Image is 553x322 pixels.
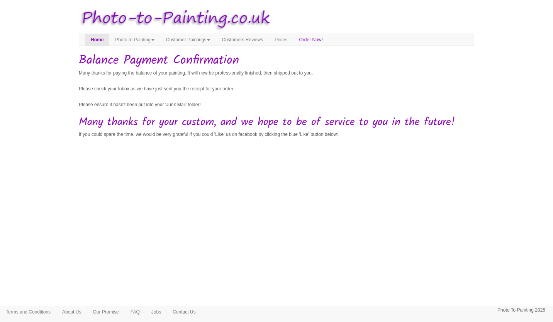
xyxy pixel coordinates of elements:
[85,34,109,46] a: Home
[125,306,146,318] a: FAQ
[56,306,87,318] a: About Us
[146,306,167,318] a: Jobs
[269,34,293,46] a: Prices
[75,4,273,34] img: Photo to Painting
[293,34,329,46] a: Order Now!
[79,101,474,109] p: Please ensure it hasn't been put into your 'Junk Mail' folder!
[167,306,201,318] a: Contact Us
[216,34,269,46] a: Customers Reviews
[79,85,474,93] p: Please check your Inbox as we have just sent you the receipt for your order.
[497,306,545,314] p: Photo To Painting 2025
[79,117,474,129] h2: Many thanks for your custom, and we hope to be of service to you in the future!
[109,34,160,46] a: Photo to Painting
[79,130,474,139] p: If you could spare the time, we would be very grateful if you could 'Like' us on facebook by clic...
[87,306,124,318] a: Our Promise
[79,54,474,67] h1: Balance Payment Confirmation
[79,69,474,77] p: Many thanks for paying the balance of your painting. It will now be professionally finished, then...
[160,34,216,46] a: Customer Paintings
